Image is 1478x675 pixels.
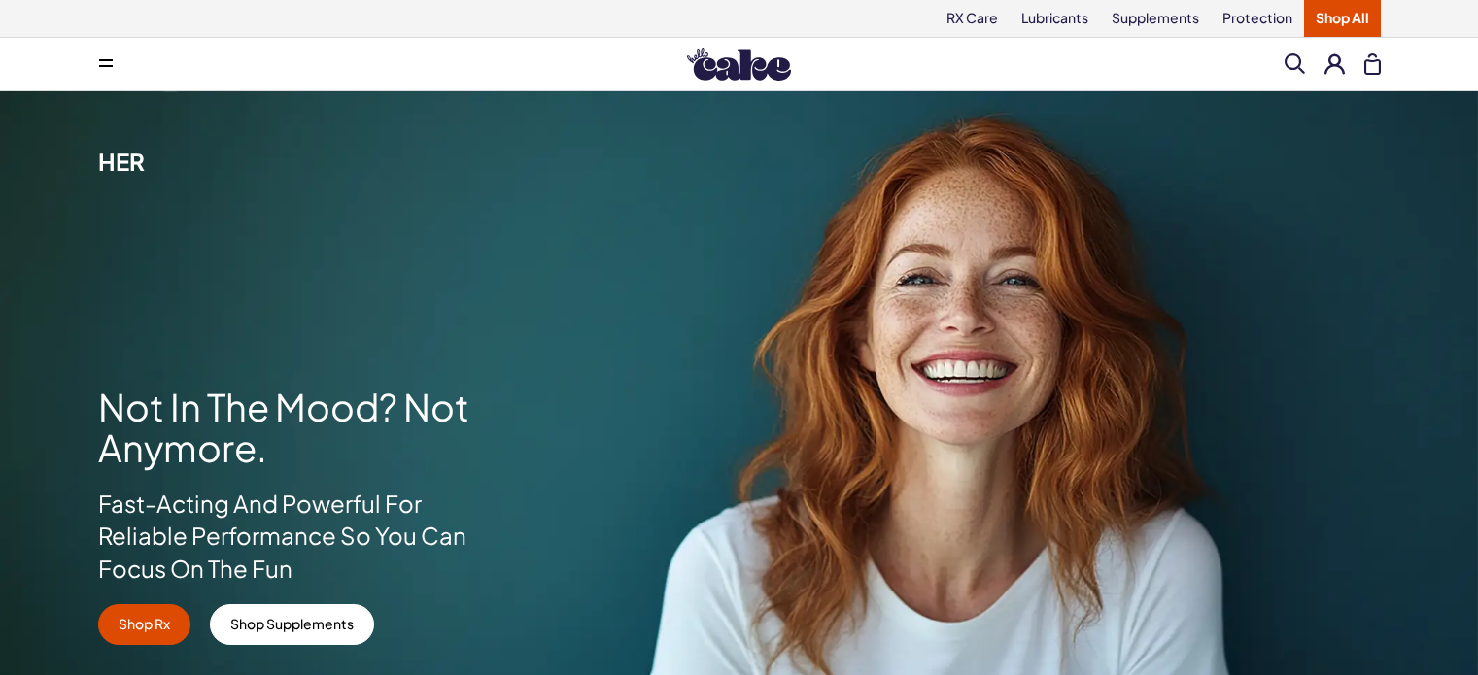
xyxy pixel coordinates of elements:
span: Her [98,147,145,176]
a: Shop Supplements [210,604,374,645]
img: Hello Cake [687,48,791,81]
p: Fast-Acting And Powerful For Reliable Performance So You Can Focus On The Fun [98,488,469,586]
a: Shop Rx [98,604,190,645]
h1: Not In The Mood? Not Anymore. [98,387,469,468]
